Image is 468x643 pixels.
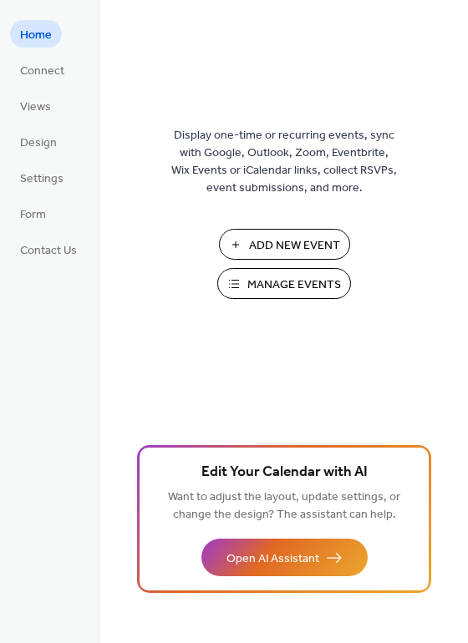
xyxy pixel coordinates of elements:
a: Design [10,128,67,155]
span: Display one-time or recurring events, sync with Google, Outlook, Zoom, Eventbrite, Wix Events or ... [171,127,397,197]
a: Contact Us [10,235,87,263]
a: Home [10,20,62,48]
span: Form [20,206,46,224]
span: Want to adjust the layout, update settings, or change the design? The assistant can help. [168,486,400,526]
span: Home [20,27,52,44]
span: Views [20,99,51,116]
a: Settings [10,164,74,191]
span: Contact Us [20,242,77,260]
span: Settings [20,170,64,188]
span: Design [20,134,57,152]
span: Connect [20,63,64,80]
a: Connect [10,56,74,84]
span: Edit Your Calendar with AI [201,461,368,484]
a: Form [10,200,56,227]
button: Manage Events [217,268,351,299]
span: Manage Events [247,276,341,294]
span: Add New Event [249,237,340,255]
span: Open AI Assistant [226,550,319,568]
a: Views [10,92,61,119]
button: Add New Event [219,229,350,260]
button: Open AI Assistant [201,539,368,576]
